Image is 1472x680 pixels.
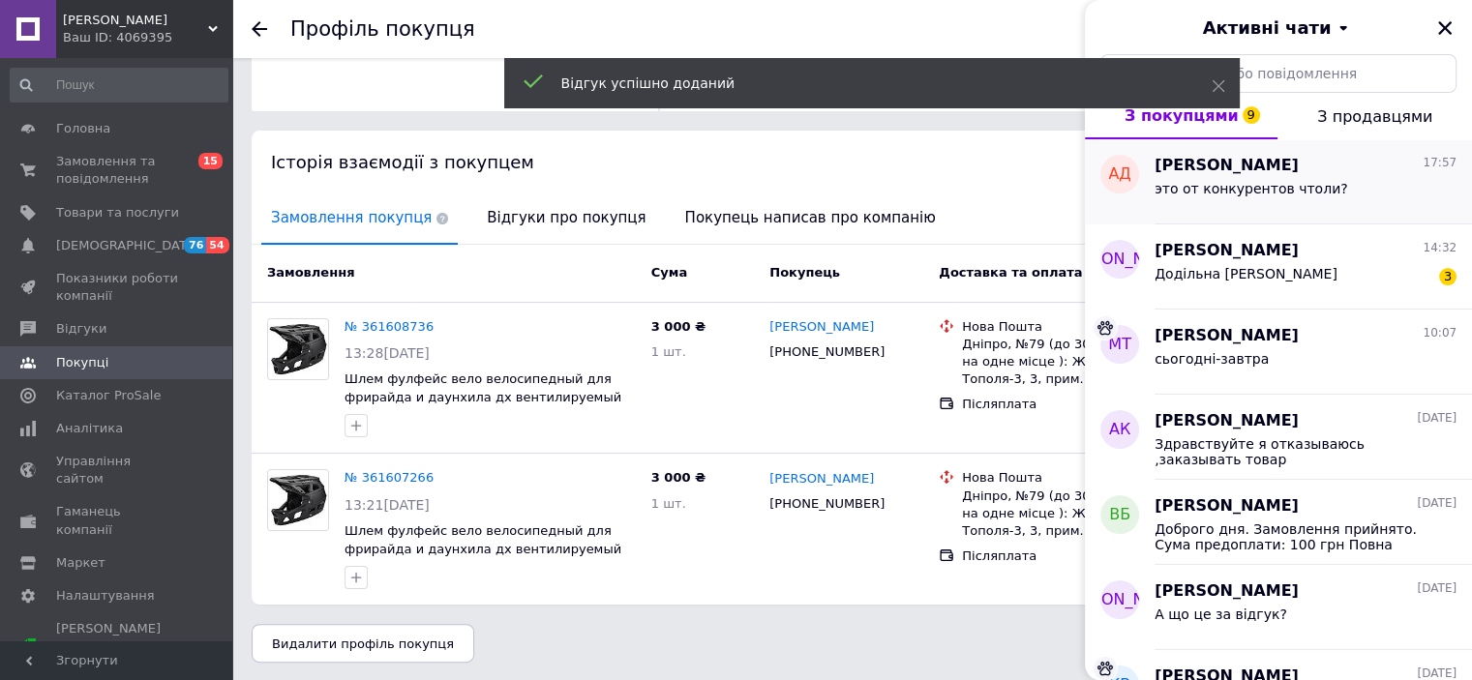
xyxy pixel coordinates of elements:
[1423,325,1457,341] span: 10:07
[345,497,430,513] span: 13:21[DATE]
[766,340,888,365] div: [PHONE_NUMBER]
[56,204,179,222] span: Товари та послуги
[1155,580,1299,603] span: [PERSON_NAME]
[56,153,179,188] span: Замовлення та повідомлення
[766,491,888,517] div: [PHONE_NUMBER]
[267,318,329,380] a: Фото товару
[1056,589,1185,611] span: [PERSON_NAME]
[63,29,232,46] div: Ваш ID: 4069395
[962,547,1121,565] div: Післяплата
[651,319,706,334] span: 3 000 ₴
[1155,351,1269,367] span: сьогодні-завтра
[345,345,430,361] span: 13:28[DATE]
[1317,107,1432,126] span: З продавцями
[56,503,179,538] span: Гаманець компанії
[1243,106,1260,124] span: 9
[10,68,228,103] input: Пошук
[1108,334,1131,356] span: МТ
[272,636,454,651] span: Видалити профіль покупця
[1085,93,1277,139] button: З покупцями9
[56,453,179,488] span: Управління сайтом
[267,265,354,280] span: Замовлення
[651,496,686,511] span: 1 шт.
[1109,504,1130,526] span: ВБ
[1155,495,1299,517] span: [PERSON_NAME]
[1155,436,1429,467] span: Здравствуйте я отказываюсь ,заказывать товар
[1417,580,1457,597] span: [DATE]
[769,265,840,280] span: Покупець
[267,469,329,531] a: Фото товару
[290,17,475,41] h1: Профіль покупця
[1155,606,1287,622] span: А що це за відгук?
[1433,16,1457,40] button: Закрити
[1417,495,1457,512] span: [DATE]
[198,153,223,169] span: 15
[56,320,106,338] span: Відгуки
[1108,163,1130,186] span: АД
[962,336,1121,389] div: Дніпро, №79 (до 30 кг на одне місце ): Ж/М Тополя-3, 3, прим. 137
[1155,325,1299,347] span: [PERSON_NAME]
[261,193,458,243] span: Замовлення покупця
[252,21,267,37] div: Повернутися назад
[1085,224,1472,310] button: [PERSON_NAME][PERSON_NAME]14:32Додільна [PERSON_NAME]3
[1125,106,1239,125] span: З покупцями
[56,554,105,572] span: Маркет
[1155,155,1299,177] span: [PERSON_NAME]
[184,237,206,253] span: 76
[56,354,108,371] span: Покупці
[962,396,1121,413] div: Післяплата
[56,420,123,437] span: Аналітика
[962,488,1121,541] div: Дніпро, №79 (до 30 кг на одне місце ): Ж/М Тополя-3, 3, прим. 137
[1423,155,1457,171] span: 17:57
[477,193,655,243] span: Відгуки про покупця
[1155,410,1299,432] span: [PERSON_NAME]
[56,387,161,404] span: Каталог ProSale
[651,470,706,485] span: 3 000 ₴
[769,318,874,337] a: [PERSON_NAME]
[345,371,621,422] a: Шлем фулфейс вело велосипедный для фрирайда и даунхила дх вентилируемый черный L
[651,265,687,280] span: Cума
[962,318,1121,336] div: Нова Пошта
[56,120,110,137] span: Головна
[56,237,199,254] span: [DEMOGRAPHIC_DATA]
[1155,181,1348,196] span: это от конкурентов чтоли?
[56,620,179,673] span: [PERSON_NAME] та рахунки
[56,587,155,605] span: Налаштування
[1417,410,1457,427] span: [DATE]
[676,193,946,243] span: Покупець написав про компанію
[1056,249,1185,271] span: [PERSON_NAME]
[268,319,328,379] img: Фото товару
[268,470,328,530] img: Фото товару
[939,265,1082,280] span: Доставка та оплата
[1139,15,1418,41] button: Активні чати
[252,624,474,663] button: Видалити профіль покупця
[1085,395,1472,480] button: АК[PERSON_NAME][DATE]Здравствуйте я отказываюсь ,заказывать товар
[63,12,208,29] span: Oksi
[1277,93,1472,139] button: З продавцями
[1439,268,1457,285] span: 3
[1100,54,1457,93] input: Пошук чату або повідомлення
[1109,419,1130,441] span: АК
[1202,15,1331,41] span: Активні чати
[1085,310,1472,395] button: МТ[PERSON_NAME]10:07сьогодні-завтра
[561,74,1163,93] div: Відгук успішно доданий
[271,152,534,172] span: Історія взаємодії з покупцем
[1085,565,1472,650] button: [PERSON_NAME][PERSON_NAME][DATE]А що це за відгук?
[345,523,621,574] a: Шлем фулфейс вело велосипедный для фрирайда и даунхила дх вентилируемый черный L
[1155,240,1299,262] span: [PERSON_NAME]
[1155,521,1429,552] span: Доброго дня. Замовлення прийнято. Сума предоплати: 100 грн Повна Сума: 888 грн. Реквізити для опл...
[345,319,434,334] a: № 361608736
[1085,139,1472,224] button: АД[PERSON_NAME]17:57это от конкурентов чтоли?
[1155,266,1337,281] span: Додільна [PERSON_NAME]
[651,344,686,359] span: 1 шт.
[56,270,179,305] span: Показники роботи компанії
[1423,240,1457,256] span: 14:32
[1085,480,1472,565] button: ВБ[PERSON_NAME][DATE]Доброго дня. Замовлення прийнято. Сума предоплати: 100 грн Повна Сума: 888 г...
[345,470,434,485] a: № 361607266
[206,237,228,253] span: 54
[962,469,1121,487] div: Нова Пошта
[769,470,874,488] a: [PERSON_NAME]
